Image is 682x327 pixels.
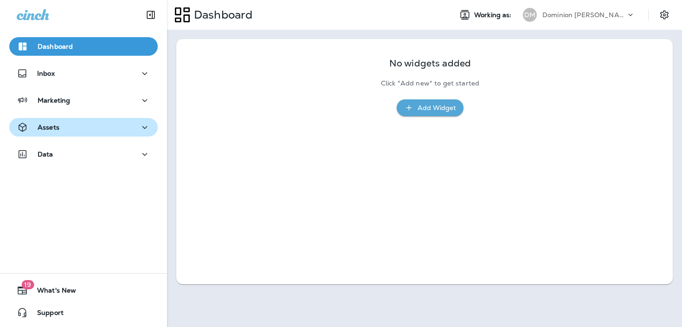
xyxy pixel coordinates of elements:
p: Data [38,150,53,158]
span: Working as: [474,11,514,19]
button: Inbox [9,64,158,83]
p: Dashboard [38,43,73,50]
p: Marketing [38,97,70,104]
span: Support [28,309,64,320]
p: Assets [38,124,59,131]
p: Inbox [37,70,55,77]
span: 19 [21,280,34,289]
p: Dominion [PERSON_NAME] [542,11,626,19]
button: Data [9,145,158,163]
p: No widgets added [389,59,471,67]
div: DM [523,8,537,22]
button: Add Widget [397,99,463,117]
button: Support [9,303,158,322]
p: Click "Add new" to get started [381,79,479,87]
div: Add Widget [418,102,456,114]
button: Assets [9,118,158,137]
span: What's New [28,287,76,298]
p: Dashboard [190,8,252,22]
button: 19What's New [9,281,158,300]
button: Collapse Sidebar [138,6,164,24]
button: Dashboard [9,37,158,56]
button: Marketing [9,91,158,110]
button: Settings [656,7,673,23]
